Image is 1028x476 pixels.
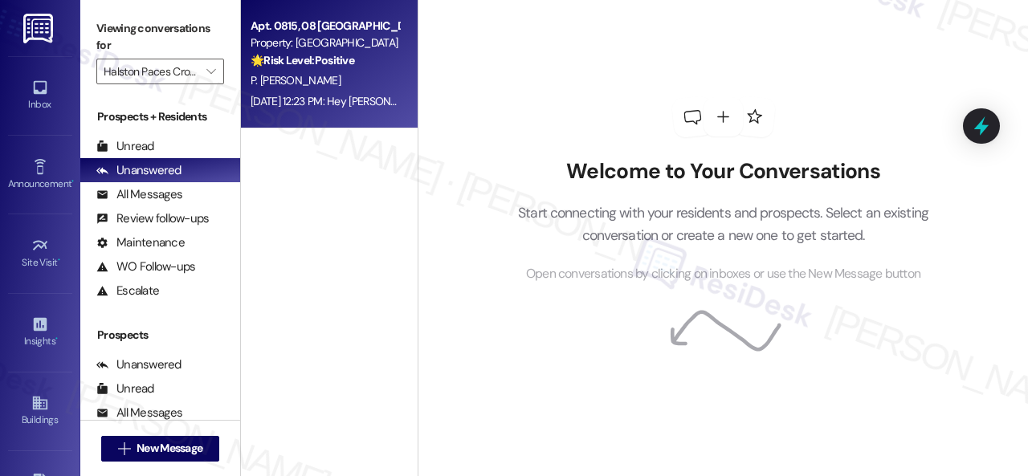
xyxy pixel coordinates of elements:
div: Escalate [96,283,159,299]
div: Unread [96,138,154,155]
div: Unanswered [96,162,182,179]
img: ResiDesk Logo [23,14,56,43]
div: Maintenance [96,234,185,251]
div: WO Follow-ups [96,258,195,275]
label: Viewing conversations for [96,16,224,59]
div: Review follow-ups [96,210,209,227]
p: Start connecting with your residents and prospects. Select an existing conversation or create a n... [494,201,953,247]
div: All Messages [96,186,182,203]
a: Site Visit • [8,232,72,275]
button: New Message [101,436,220,462]
div: Unread [96,380,154,397]
span: • [71,176,74,187]
div: Property: [GEOGRAPHIC_DATA] [251,35,399,51]
div: Apt. 0815, 08 [GEOGRAPHIC_DATA] [251,18,399,35]
div: Prospects + Residents [80,108,240,125]
a: Buildings [8,389,72,433]
span: • [58,254,60,266]
div: Unanswered [96,356,182,373]
input: All communities [104,59,198,84]
div: [DATE] 12:23 PM: Hey [PERSON_NAME], we appreciate your text! We'll be back at 11AM to help you ou... [251,94,962,108]
a: Insights • [8,311,72,354]
span: New Message [137,440,202,457]
span: Open conversations by clicking on inboxes or use the New Message button [526,264,920,284]
h2: Welcome to Your Conversations [494,159,953,185]
strong: 🌟 Risk Level: Positive [251,53,354,67]
div: Prospects [80,327,240,344]
div: All Messages [96,405,182,421]
a: Inbox [8,74,72,117]
span: • [55,333,58,344]
i:  [118,442,130,455]
span: P. [PERSON_NAME] [251,73,341,87]
i:  [206,65,215,78]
